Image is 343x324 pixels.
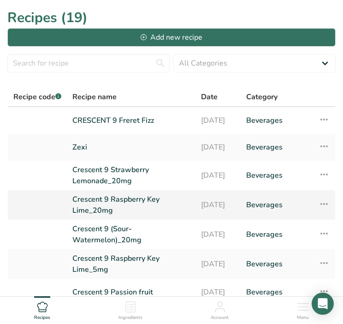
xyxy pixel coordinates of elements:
[201,253,235,275] a: [DATE]
[7,7,336,28] h1: Recipes (19)
[118,314,142,321] span: Ingredients
[211,297,229,322] a: Account
[72,111,190,130] a: CRESCENT 9 Freret Fizz
[72,282,190,302] a: Crescent 9 Passion fruit
[246,111,308,130] a: Beverages
[72,253,190,275] a: Crescent 9 Raspberry Key Lime_5mg
[201,138,235,157] a: [DATE]
[7,54,170,72] input: Search for recipe
[297,314,309,321] span: Menu
[211,314,229,321] span: Account
[201,194,235,216] a: [DATE]
[201,282,235,302] a: [DATE]
[72,223,190,246] a: Crescent 9 (Sour-Watermelon)_20mg
[72,194,190,216] a: Crescent 9 Raspberry Key Lime_20mg
[201,91,218,102] span: Date
[141,32,202,43] div: Add new recipe
[72,91,117,102] span: Recipe name
[312,293,334,315] div: Open Intercom Messenger
[34,297,50,322] a: Recipes
[201,111,235,130] a: [DATE]
[34,314,50,321] span: Recipes
[246,194,308,216] a: Beverages
[246,253,308,275] a: Beverages
[201,223,235,246] a: [DATE]
[72,138,190,157] a: Zexi
[118,297,142,322] a: Ingredients
[246,223,308,246] a: Beverages
[13,92,61,102] span: Recipe code
[7,28,336,47] button: Add new recipe
[246,164,308,186] a: Beverages
[246,282,308,302] a: Beverages
[246,91,278,102] span: Category
[246,138,308,157] a: Beverages
[201,164,235,186] a: [DATE]
[72,164,190,186] a: Crescent 9 Strawberry Lemonade_20mg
